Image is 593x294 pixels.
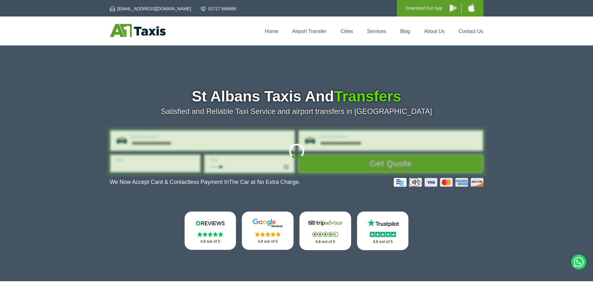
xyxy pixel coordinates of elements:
[255,232,281,237] img: Stars
[307,218,344,228] img: Tripadvisor
[110,107,483,116] p: Satisfied and Reliable Taxi Service and airport transfers in [GEOGRAPHIC_DATA]
[334,88,401,105] span: Transfers
[306,238,344,246] p: 4.8 out of 5
[394,178,483,187] img: Credit And Debit Cards
[110,89,483,104] h1: St Albans Taxis And
[357,212,409,250] a: Trustpilot Stars 4.8 out of 5
[185,212,236,250] a: Reviews.io Stars 4.8 out of 5
[370,232,396,237] img: Stars
[110,6,191,12] a: [EMAIL_ADDRESS][DOMAIN_NAME]
[424,29,445,34] a: About Us
[191,238,229,245] p: 4.8 out of 5
[450,4,457,12] img: A1 Taxis Android App
[110,24,166,37] img: A1 Taxis St Albans LTD
[367,29,386,34] a: Services
[400,29,410,34] a: Blog
[229,179,300,185] span: The Car at No Extra Charge.
[191,218,229,228] img: Reviews.io
[201,6,236,12] a: 01727 866666
[364,218,402,228] img: Trustpilot
[242,212,294,250] a: Google Stars 4.8 out of 5
[312,232,338,237] img: Stars
[459,29,483,34] a: Contact Us
[110,179,300,185] p: We Now Accept Card & Contactless Payment In
[197,232,223,237] img: Stars
[406,4,442,12] p: Download Our App
[249,218,286,228] img: Google
[299,212,351,250] a: Tripadvisor Stars 4.8 out of 5
[292,29,327,34] a: Airport Transfer
[364,238,402,246] p: 4.8 out of 5
[249,238,287,245] p: 4.8 out of 5
[265,29,278,34] a: Home
[341,29,353,34] a: Cities
[468,4,475,12] img: A1 Taxis iPhone App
